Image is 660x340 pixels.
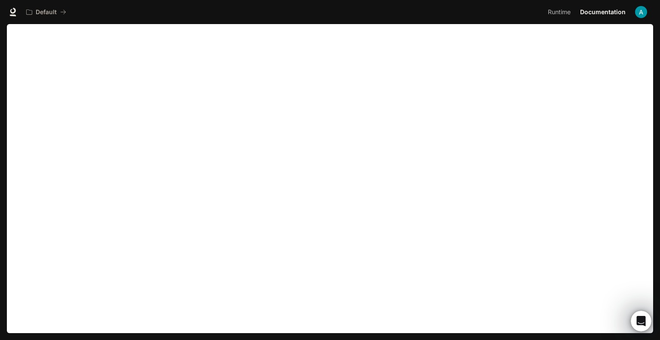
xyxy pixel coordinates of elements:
p: Default [36,9,57,16]
span: Documentation [580,7,626,18]
span: Runtime [548,7,571,18]
iframe: Documentation [7,24,653,340]
img: User avatar [635,6,647,18]
a: Documentation [577,3,629,21]
a: Runtime [544,3,576,21]
button: All workspaces [22,3,70,21]
iframe: Intercom live chat [631,311,651,331]
button: User avatar [632,3,650,21]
